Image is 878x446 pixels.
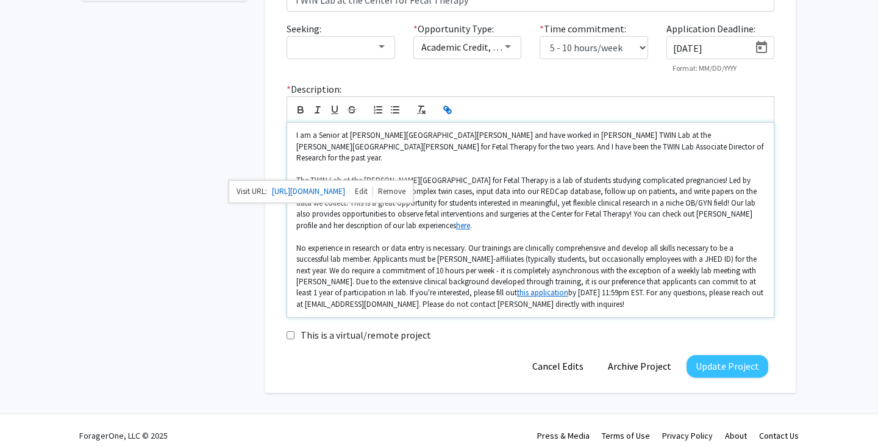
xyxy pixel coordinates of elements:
a: About [725,430,747,441]
label: Seeking: [287,21,321,36]
a: here [456,220,470,231]
label: This is a virtual/remote project [301,328,431,342]
p: The TWIN Lab at the [PERSON_NAME][GEOGRAPHIC_DATA] for Fetal Therapy is a lab of students studyin... [296,175,765,231]
mat-hint: Format: MM/DD/YYYY [673,64,737,73]
a: Press & Media [537,430,590,441]
a: [URL][DOMAIN_NAME] [272,184,345,200]
a: Terms of Use [602,430,650,441]
span: Academic Credit, Volunteer [421,41,534,53]
a: Contact Us [759,430,799,441]
button: Update Project [687,355,768,378]
label: Time commitment: [540,21,626,36]
iframe: Chat [9,391,52,437]
p: No experience in research or data entry is necessary. Our trainings are clinically comprehensive ... [296,243,765,311]
button: Cancel Edits [523,355,593,378]
label: Description: [287,82,341,96]
a: Privacy Policy [662,430,713,441]
label: Application Deadline: [666,21,755,36]
a: this application [517,287,568,298]
button: Archive Project [599,355,680,378]
label: Opportunity Type: [413,21,494,36]
p: I am a Senior at [PERSON_NAME][GEOGRAPHIC_DATA][PERSON_NAME] and have worked in [PERSON_NAME] TWI... [296,130,765,164]
button: Open calendar [749,37,774,59]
